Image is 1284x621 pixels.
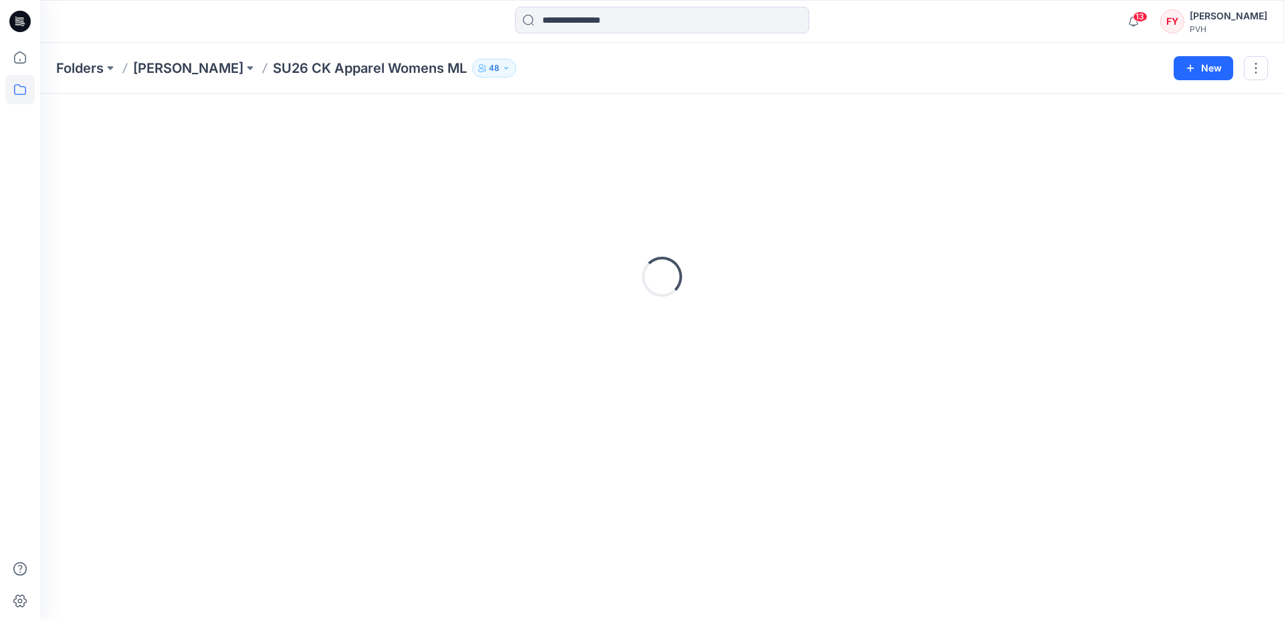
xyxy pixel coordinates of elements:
[1190,24,1267,34] div: PVH
[1174,56,1233,80] button: New
[472,59,516,78] button: 48
[1160,9,1184,33] div: FY
[1133,11,1148,22] span: 13
[273,59,467,78] p: SU26 CK Apparel Womens ML
[1190,8,1267,24] div: [PERSON_NAME]
[489,61,500,76] p: 48
[133,59,243,78] a: [PERSON_NAME]
[56,59,104,78] a: Folders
